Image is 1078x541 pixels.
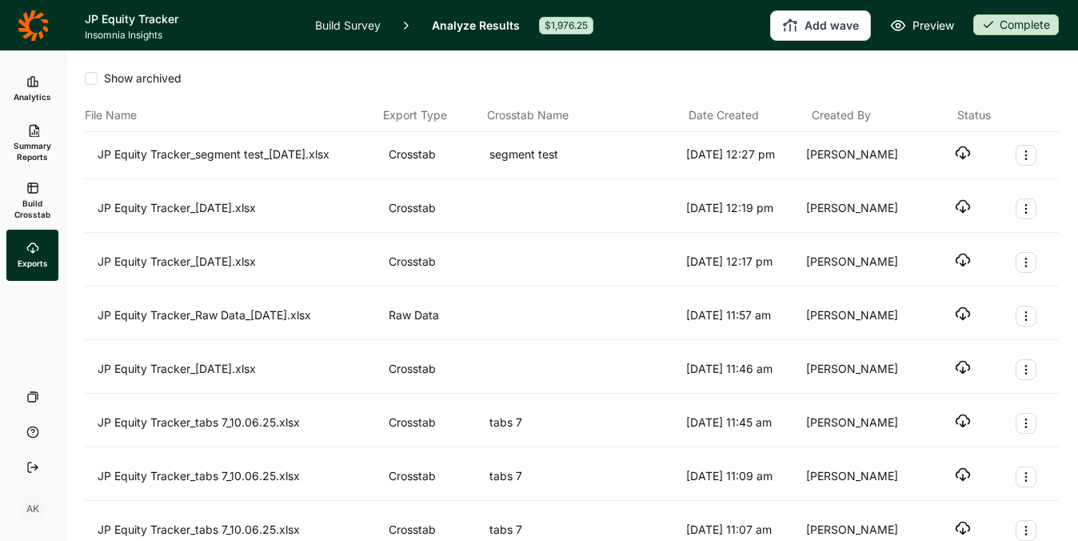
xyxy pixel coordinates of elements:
[489,467,679,487] div: tabs 7
[85,10,296,29] h1: JP Equity Tracker
[389,359,484,380] div: Crosstab
[539,17,593,34] div: $1,976.25
[489,520,679,541] div: tabs 7
[1016,198,1036,219] button: Export Actions
[806,198,920,219] div: [PERSON_NAME]
[489,413,679,434] div: tabs 7
[6,172,58,230] a: Build Crosstab
[890,16,954,35] a: Preview
[806,359,920,380] div: [PERSON_NAME]
[686,520,800,541] div: [DATE] 11:07 am
[18,258,48,269] span: Exports
[955,306,971,322] button: Download file
[1016,306,1036,327] button: Export Actions
[389,467,484,487] div: Crosstab
[13,140,52,162] span: Summary Reports
[686,467,800,487] div: [DATE] 11:09 am
[912,16,954,35] span: Preview
[489,145,679,166] div: segment test
[686,306,800,327] div: [DATE] 11:57 am
[1016,467,1036,487] button: Export Actions
[389,413,484,434] div: Crosstab
[14,91,51,102] span: Analytics
[973,14,1059,35] div: Complete
[955,359,971,375] button: Download file
[686,413,800,434] div: [DATE] 11:45 am
[686,145,800,166] div: [DATE] 12:27 pm
[85,29,296,42] span: Insomnia Insights
[98,198,382,219] div: JP Equity Tracker_[DATE].xlsx
[1016,145,1036,166] button: Export Actions
[806,306,920,327] div: [PERSON_NAME]
[98,359,382,380] div: JP Equity Tracker_[DATE].xlsx
[389,145,484,166] div: Crosstab
[98,520,382,541] div: JP Equity Tracker_tabs 7_10.06.25.xlsx
[812,106,928,125] div: Created By
[98,252,382,273] div: JP Equity Tracker_[DATE].xlsx
[98,467,382,487] div: JP Equity Tracker_tabs 7_10.06.25.xlsx
[806,467,920,487] div: [PERSON_NAME]
[85,106,377,125] div: File Name
[955,252,971,268] button: Download file
[806,252,920,273] div: [PERSON_NAME]
[806,413,920,434] div: [PERSON_NAME]
[389,252,484,273] div: Crosstab
[389,520,484,541] div: Crosstab
[389,306,484,327] div: Raw Data
[686,359,800,380] div: [DATE] 11:46 am
[806,145,920,166] div: [PERSON_NAME]
[383,106,481,125] div: Export Type
[955,520,971,536] button: Download file
[686,252,800,273] div: [DATE] 12:17 pm
[98,413,382,434] div: JP Equity Tracker_tabs 7_10.06.25.xlsx
[487,106,682,125] div: Crosstab Name
[98,306,382,327] div: JP Equity Tracker_Raw Data_[DATE].xlsx
[6,114,58,172] a: Summary Reports
[957,106,991,125] div: Status
[1016,413,1036,434] button: Export Actions
[806,520,920,541] div: [PERSON_NAME]
[1016,520,1036,541] button: Export Actions
[955,145,971,161] button: Download file
[770,10,871,41] button: Add wave
[6,63,58,114] a: Analytics
[20,496,46,522] div: AK
[389,198,484,219] div: Crosstab
[1016,359,1036,380] button: Export Actions
[686,198,800,219] div: [DATE] 12:19 pm
[955,467,971,483] button: Download file
[6,230,58,281] a: Exports
[13,198,52,220] span: Build Crosstab
[973,14,1059,37] button: Complete
[955,198,971,214] button: Download file
[689,106,805,125] div: Date Created
[98,145,382,166] div: JP Equity Tracker_segment test_[DATE].xlsx
[98,70,182,86] span: Show archived
[1016,252,1036,273] button: Export Actions
[955,413,971,429] button: Download file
